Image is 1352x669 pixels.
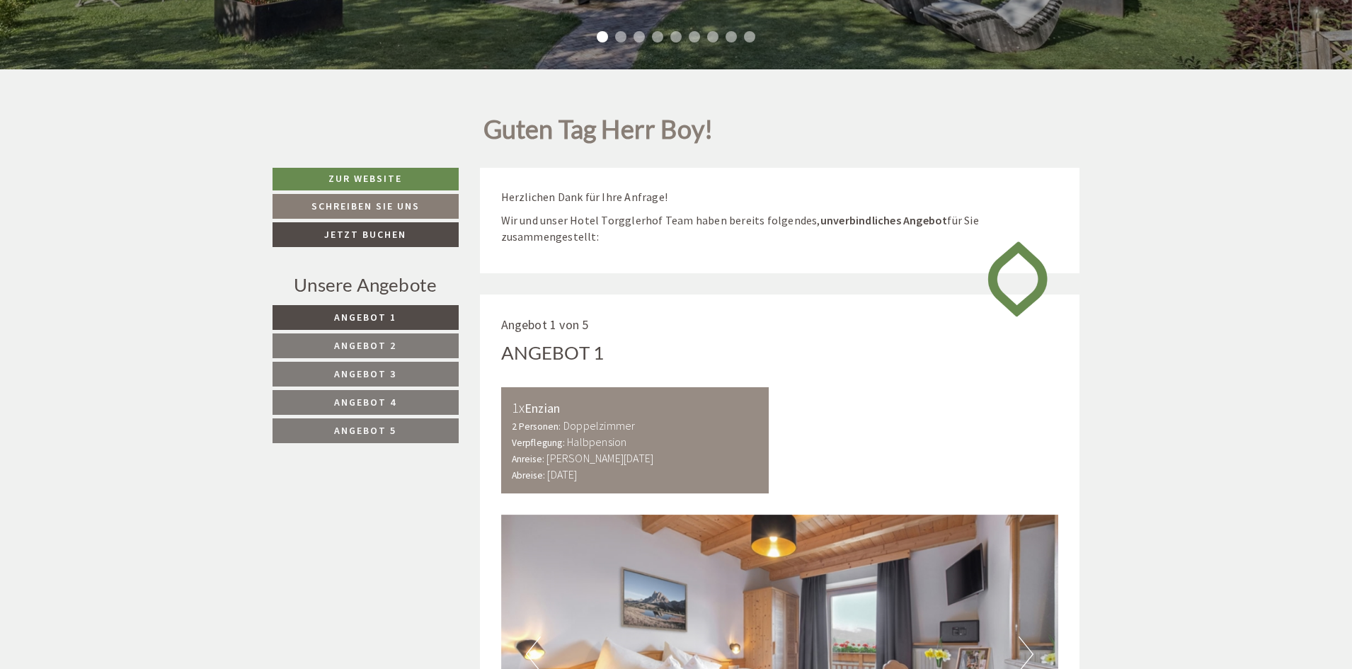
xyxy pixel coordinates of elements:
[334,311,396,324] span: Angebot 1
[563,418,635,433] b: Doppelzimmer
[273,222,459,247] a: Jetzt buchen
[547,467,577,481] b: [DATE]
[820,213,948,227] strong: unverbindliches Angebot
[241,81,317,105] div: Mittwoch
[22,64,352,74] small: 10:49
[483,115,714,151] h1: Guten Tag Herr Boy!
[512,453,545,465] small: Anreise:
[501,212,1059,245] p: Wir und unser Hotel Torgglerhof Team haben bereits folgendes, für Sie zusammengestellt:
[567,435,626,449] b: Halbpension
[512,399,525,416] b: 1x
[273,272,459,298] div: Unsere Angebote
[501,316,589,333] span: Angebot 1 von 5
[473,373,558,398] button: Senden
[334,396,396,408] span: Angebot 4
[512,421,561,433] small: 2 Personen:
[334,339,396,352] span: Angebot 2
[206,111,536,122] div: Sie
[512,469,546,481] small: Abreise:
[334,367,396,380] span: Angebot 3
[501,340,605,366] div: Angebot 1
[512,398,759,418] div: Enzian
[501,189,1059,205] p: Herzlichen Dank für Ihre Anfrage!
[977,229,1058,329] img: image
[334,424,396,437] span: Angebot 5
[248,4,309,28] div: Montag
[546,451,653,465] b: [PERSON_NAME][DATE]
[206,251,536,261] small: 08:37
[512,437,565,449] small: Verpflegung:
[199,108,546,264] div: Vielen Dank für Ihr erneutes Angebot. Eine Frage hätte ich noch, ob an dem Gesamtpreis von 900 Eu...
[273,168,459,190] a: Zur Website
[273,194,459,219] a: Schreiben Sie uns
